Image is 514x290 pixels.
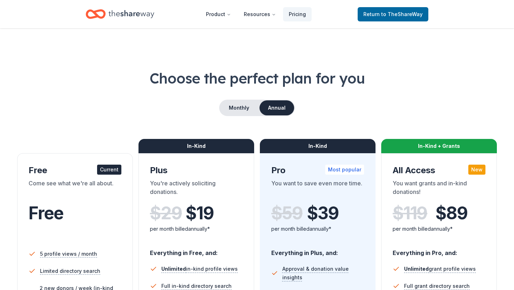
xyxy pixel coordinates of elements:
div: per month billed annually* [271,225,364,233]
div: Pro [271,165,364,176]
div: Current [97,165,121,175]
span: Approval & donation value insights [282,265,364,282]
div: per month billed annually* [393,225,485,233]
div: Most popular [325,165,364,175]
div: In-Kind [260,139,376,153]
span: $ 89 [435,203,467,223]
span: Unlimited [161,266,186,272]
div: All Access [393,165,485,176]
nav: Main [200,6,312,22]
span: $ 19 [186,203,213,223]
button: Product [200,7,237,21]
span: Return [363,10,423,19]
div: In-Kind + Grants [381,139,497,153]
div: Come see what we're all about. [29,179,121,199]
div: New [468,165,485,175]
div: You're actively soliciting donations. [150,179,243,199]
span: Limited directory search [40,267,100,275]
span: grant profile views [404,266,476,272]
div: Free [29,165,121,176]
div: Everything in Pro, and: [393,242,485,257]
a: Home [86,6,154,22]
div: Everything in Free, and: [150,242,243,257]
a: Pricing [283,7,312,21]
span: 5 profile views / month [40,250,97,258]
span: Unlimited [404,266,429,272]
button: Annual [259,100,294,115]
span: $ 39 [307,203,338,223]
div: per month billed annually* [150,225,243,233]
span: in-kind profile views [161,266,238,272]
div: You want grants and in-kind donations! [393,179,485,199]
button: Monthly [220,100,258,115]
div: You want to save even more time. [271,179,364,199]
h1: Choose the perfect plan for you [17,68,497,88]
div: Everything in Plus, and: [271,242,364,257]
div: Plus [150,165,243,176]
span: Free [29,202,64,224]
a: Returnto TheShareWay [358,7,428,21]
span: to TheShareWay [381,11,423,17]
div: In-Kind [138,139,254,153]
button: Resources [238,7,282,21]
